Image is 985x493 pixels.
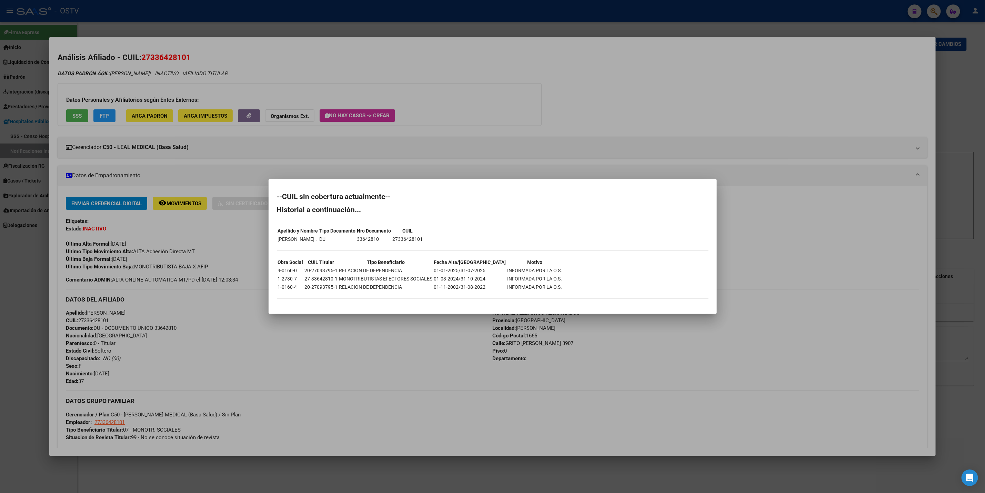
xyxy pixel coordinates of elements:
h2: --CUIL sin cobertura actualmente-- [277,193,708,200]
td: INFORMADA POR LA O.S. [507,275,563,283]
td: DU [319,235,356,243]
td: 9-0160-0 [278,267,304,274]
td: 20-27093795-1 [304,283,338,291]
td: RELACION DE DEPENDENCIA [339,283,433,291]
td: [PERSON_NAME] . [278,235,319,243]
div: Open Intercom Messenger [962,470,978,486]
td: 20-27093795-1 [304,267,338,274]
th: Fecha Alta/[GEOGRAPHIC_DATA] [434,258,506,266]
th: CUIL [392,227,423,235]
th: Motivo [507,258,563,266]
td: 27-33642810-1 [304,275,338,283]
td: 27336428101 [392,235,423,243]
th: CUIL Titular [304,258,338,266]
td: 01-01-2025/31-07-2025 [434,267,506,274]
td: 33642810 [357,235,392,243]
th: Nro Documento [357,227,392,235]
td: MONOTRIBUTISTAS EFECTORES SOCIALES [339,275,433,283]
td: INFORMADA POR LA O.S. [507,267,563,274]
td: INFORMADA POR LA O.S. [507,283,563,291]
th: Tipo Beneficiario [339,258,433,266]
th: Tipo Documento [319,227,356,235]
h2: Historial a continuación... [277,206,708,213]
td: 1-0160-4 [278,283,304,291]
th: Obra Social [278,258,304,266]
th: Apellido y Nombre [278,227,319,235]
td: RELACION DE DEPENDENCIA [339,267,433,274]
td: 01-11-2002/31-08-2022 [434,283,506,291]
td: 1-2730-7 [278,275,304,283]
td: 01-03-2024/31-10-2024 [434,275,506,283]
